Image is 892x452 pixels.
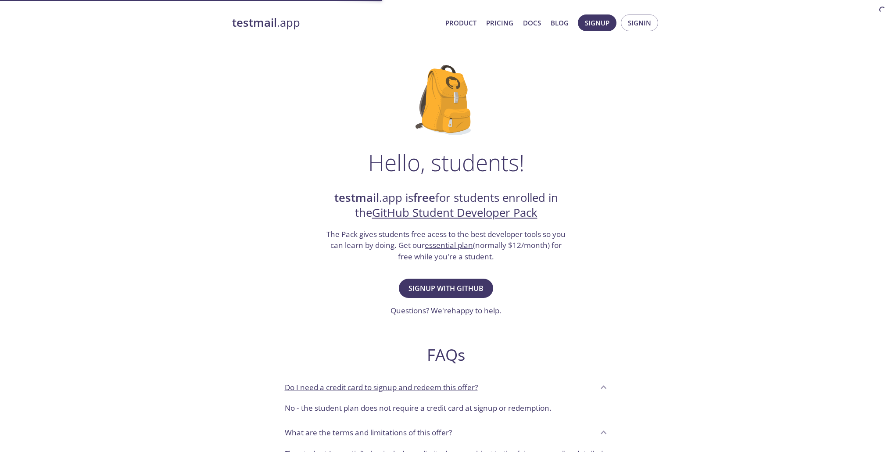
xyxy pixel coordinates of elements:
a: essential plan [425,240,473,250]
button: Signup with GitHub [399,279,493,298]
a: happy to help [451,305,499,316]
div: What are the terms and limitations of this offer? [278,421,615,445]
button: Signup [578,14,616,31]
h1: Hello, students! [368,149,524,176]
div: Do I need a credit card to signup and redeem this offer? [278,375,615,399]
span: Signup with GitHub [408,282,484,294]
p: What are the terms and limitations of this offer? [285,427,452,438]
strong: testmail [232,15,277,30]
a: testmail.app [232,15,438,30]
a: Pricing [486,17,513,29]
a: Docs [523,17,541,29]
p: No - the student plan does not require a credit card at signup or redemption. [285,402,608,414]
img: github-student-backpack.png [416,65,476,135]
p: Do I need a credit card to signup and redeem this offer? [285,382,478,393]
strong: free [413,190,435,205]
span: Signin [628,17,651,29]
strong: testmail [334,190,379,205]
h3: Questions? We're . [390,305,502,316]
a: Product [445,17,476,29]
a: Blog [551,17,569,29]
a: GitHub Student Developer Pack [372,205,537,220]
h2: FAQs [278,345,615,365]
span: Signup [585,17,609,29]
h3: The Pack gives students free acess to the best developer tools so you can learn by doing. Get our... [326,229,567,262]
h2: .app is for students enrolled in the [326,190,567,221]
button: Signin [621,14,658,31]
div: Do I need a credit card to signup and redeem this offer? [278,399,615,421]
